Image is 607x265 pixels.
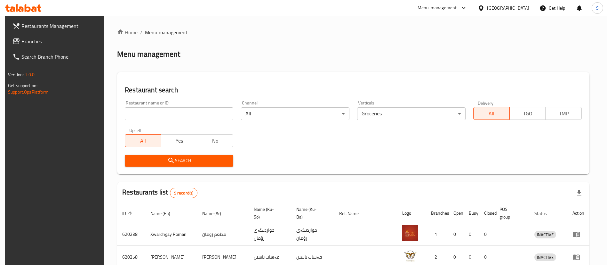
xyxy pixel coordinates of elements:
button: Yes [161,134,197,147]
th: Logo [397,203,426,223]
span: INACTIVE [534,231,556,238]
a: Support.OpsPlatform [8,88,49,96]
h2: Menu management [117,49,180,59]
div: Groceries [357,107,466,120]
div: All [241,107,349,120]
button: Search [125,155,233,167]
li: / [140,29,142,36]
span: POS group [499,205,521,221]
button: TMP [545,107,582,120]
div: INACTIVE [534,253,556,261]
td: 0 [479,223,494,246]
nav: breadcrumb [117,29,589,36]
button: All [125,134,161,147]
a: Branches [7,34,106,49]
span: Search Branch Phone [21,53,101,61]
img: Xwardngay Roman [402,225,418,241]
td: 620238 [117,223,145,246]
span: 1.0.0 [25,70,35,79]
span: Version: [8,70,24,79]
div: Menu [572,230,584,238]
span: Name (Ku-Ba) [296,205,326,221]
input: Search for restaurant name or ID.. [125,107,233,120]
h2: Restaurant search [125,85,582,95]
span: ID [122,210,134,217]
span: Get support on: [8,81,37,90]
td: 0 [448,223,464,246]
button: TGO [509,107,546,120]
div: Menu [572,253,584,261]
td: Xwardngay Roman [145,223,197,246]
a: Search Branch Phone [7,49,106,64]
td: 0 [464,223,479,246]
th: Open [448,203,464,223]
td: خواردنگەی رؤمان [249,223,292,246]
span: Restaurants Management [21,22,101,30]
span: Branches [21,37,101,45]
span: Yes [164,136,195,145]
label: Upsell [129,128,141,132]
span: INACTIVE [534,254,556,261]
a: Home [117,29,138,36]
span: All [476,109,507,118]
span: S [596,4,599,12]
span: 9 record(s) [170,190,197,196]
div: Total records count [170,188,198,198]
label: Delivery [478,101,494,105]
th: Closed [479,203,494,223]
span: All [128,136,159,145]
span: Status [534,210,555,217]
div: Export file [571,185,587,201]
th: Action [567,203,589,223]
img: Yasin Qasab [402,248,418,264]
span: TGO [512,109,543,118]
span: TMP [548,109,579,118]
td: خواردنگەی رؤمان [291,223,334,246]
button: All [473,107,510,120]
span: Name (En) [150,210,179,217]
span: Search [130,157,228,165]
th: Branches [426,203,448,223]
span: No [200,136,231,145]
a: Restaurants Management [7,18,106,34]
button: No [197,134,233,147]
td: 1 [426,223,448,246]
th: Busy [464,203,479,223]
td: مطعم رومان [197,223,249,246]
span: Menu management [145,29,188,36]
span: Name (Ar) [202,210,229,217]
div: [GEOGRAPHIC_DATA] [487,4,529,12]
div: Menu-management [418,4,457,12]
span: Name (Ku-So) [254,205,284,221]
h2: Restaurants list [122,187,197,198]
span: Ref. Name [339,210,367,217]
